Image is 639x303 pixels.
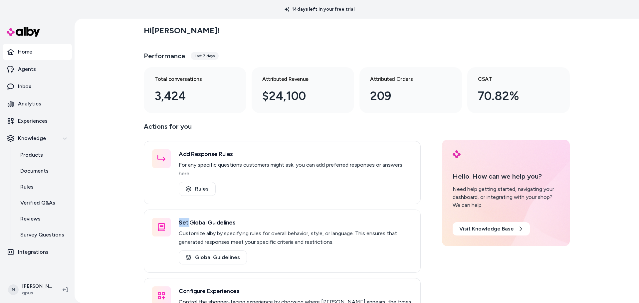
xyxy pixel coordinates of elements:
h2: Hi [PERSON_NAME] ! [144,26,220,36]
a: Inbox [3,78,72,94]
h3: Add Response Rules [179,149,412,159]
div: 3,424 [154,87,225,105]
h3: Performance [144,51,185,61]
div: Last 7 days [191,52,219,60]
h3: Attributed Revenue [262,75,333,83]
a: Agents [3,61,72,77]
p: Home [18,48,32,56]
a: Attributed Orders 209 [359,67,462,113]
p: Inbox [18,82,31,90]
p: Customize alby by specifying rules for overall behavior, style, or language. This ensures that ge... [179,229,412,246]
p: Actions for you [144,121,421,137]
div: 70.82% [478,87,548,105]
a: Total conversations 3,424 [144,67,246,113]
p: Reviews [20,215,41,223]
p: Rules [20,183,34,191]
a: Visit Knowledge Base [453,222,530,235]
p: Analytics [18,100,41,108]
a: Home [3,44,72,60]
p: 14 days left in your free trial [281,6,358,13]
p: Knowledge [18,134,46,142]
h3: Attributed Orders [370,75,441,83]
a: Integrations [3,244,72,260]
a: Analytics [3,96,72,112]
p: [PERSON_NAME] [22,283,52,290]
p: Hello. How can we help you? [453,171,559,181]
h3: Set Global Guidelines [179,218,412,227]
a: Documents [14,163,72,179]
p: Integrations [18,248,49,256]
button: N[PERSON_NAME]gpus [4,279,57,300]
a: Global Guidelines [179,250,247,264]
a: Attributed Revenue $24,100 [252,67,354,113]
span: gpus [22,290,52,296]
p: Agents [18,65,36,73]
div: 209 [370,87,441,105]
a: Verified Q&As [14,195,72,211]
a: Survey Questions [14,227,72,243]
a: Rules [179,182,216,196]
h3: Configure Experiences [179,286,412,296]
span: N [8,284,19,295]
img: alby Logo [7,27,40,37]
p: Products [20,151,43,159]
p: Documents [20,167,49,175]
a: Experiences [3,113,72,129]
p: Verified Q&As [20,199,55,207]
a: Products [14,147,72,163]
p: For any specific questions customers might ask, you can add preferred responses or answers here. [179,161,412,178]
p: Experiences [18,117,48,125]
button: Knowledge [3,130,72,146]
p: Survey Questions [20,231,64,239]
h3: Total conversations [154,75,225,83]
h3: CSAT [478,75,548,83]
a: Reviews [14,211,72,227]
div: $24,100 [262,87,333,105]
div: Need help getting started, navigating your dashboard, or integrating with your shop? We can help. [453,185,559,209]
a: CSAT 70.82% [467,67,570,113]
img: alby Logo [453,150,461,158]
a: Rules [14,179,72,195]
